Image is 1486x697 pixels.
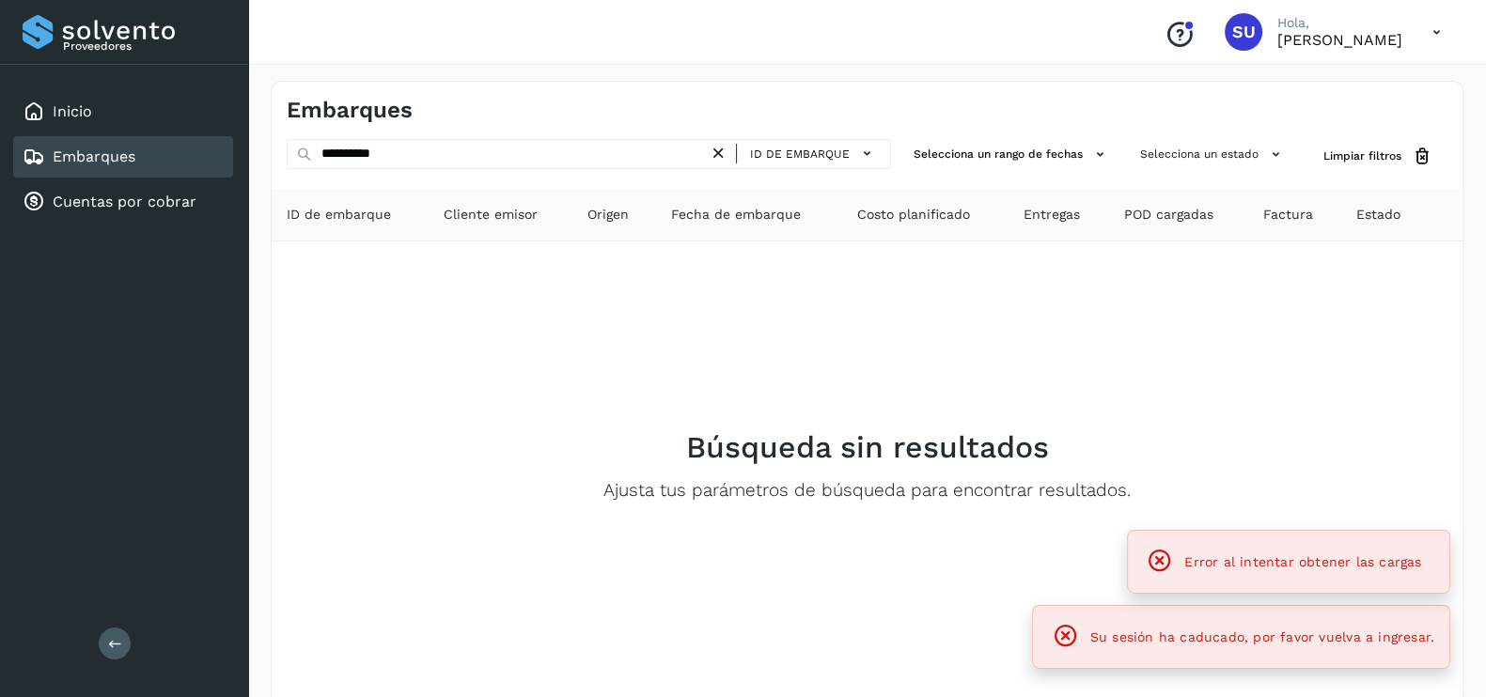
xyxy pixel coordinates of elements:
span: ID de embarque [750,146,850,163]
button: Selecciona un estado [1133,139,1293,170]
p: Sayra Ugalde [1277,31,1402,49]
span: Costo planificado [857,205,970,225]
h4: Embarques [287,97,413,124]
span: ID de embarque [287,205,391,225]
p: Ajusta tus parámetros de búsqueda para encontrar resultados. [603,480,1131,502]
span: Entregas [1024,205,1080,225]
p: Proveedores [63,39,226,53]
div: Inicio [13,91,233,132]
span: Limpiar filtros [1323,147,1401,164]
span: POD cargadas [1124,205,1213,225]
div: Embarques [13,136,233,178]
a: Cuentas por cobrar [53,193,196,210]
button: Limpiar filtros [1308,139,1447,174]
p: Hola, [1277,15,1402,31]
h2: Búsqueda sin resultados [686,429,1049,465]
span: Origen [587,205,629,225]
span: Error al intentar obtener las cargas [1184,554,1421,569]
span: Factura [1263,205,1313,225]
span: Su sesión ha caducado, por favor vuelva a ingresar. [1090,629,1434,644]
a: Embarques [53,147,135,165]
span: Estado [1356,205,1400,225]
span: Fecha de embarque [671,205,801,225]
span: Cliente emisor [444,205,538,225]
a: Inicio [53,102,92,120]
button: ID de embarque [744,140,883,167]
div: Cuentas por cobrar [13,181,233,223]
button: Selecciona un rango de fechas [906,139,1118,170]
